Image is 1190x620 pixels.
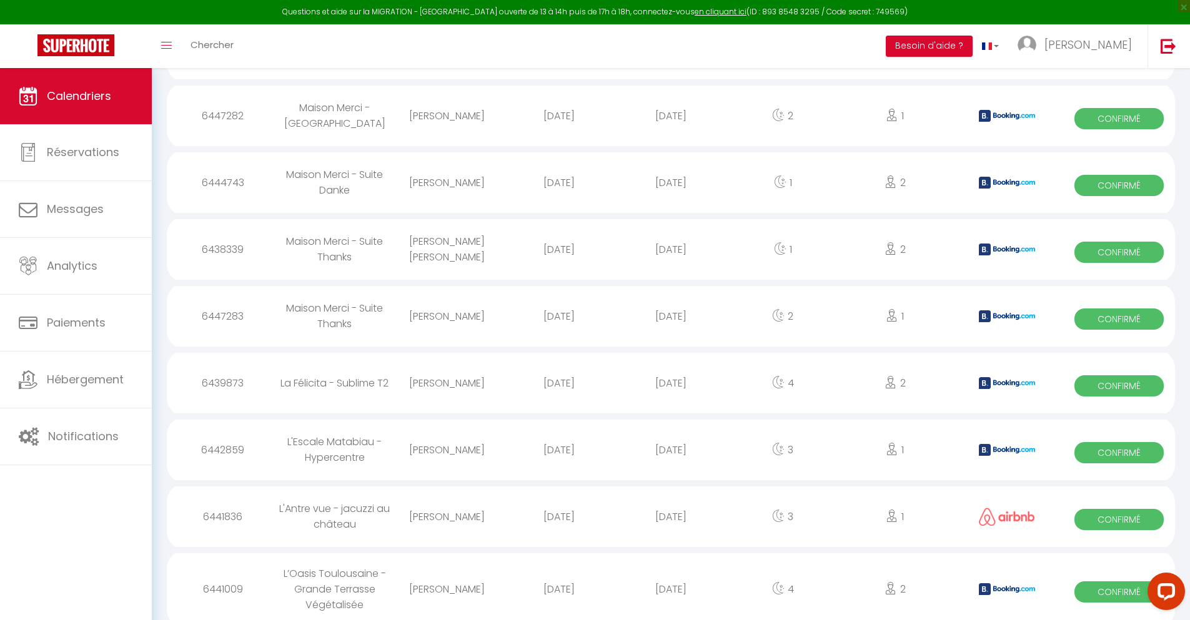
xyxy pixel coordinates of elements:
[1074,108,1164,129] span: Confirmé
[727,229,839,270] div: 1
[727,162,839,203] div: 1
[167,569,279,609] div: 6441009
[615,569,726,609] div: [DATE]
[615,363,726,403] div: [DATE]
[979,110,1035,122] img: booking2.png
[695,6,746,17] a: en cliquant ici
[727,363,839,403] div: 4
[279,288,390,344] div: Maison Merci - Suite Thanks
[391,569,503,609] div: [PERSON_NAME]
[167,430,279,470] div: 6442859
[839,430,951,470] div: 1
[279,154,390,210] div: Maison Merci - Suite Danke
[503,496,615,537] div: [DATE]
[279,221,390,277] div: Maison Merci - Suite Thanks
[167,496,279,537] div: 6441836
[979,583,1035,595] img: booking2.png
[167,162,279,203] div: 6444743
[979,310,1035,322] img: booking2.png
[503,430,615,470] div: [DATE]
[979,377,1035,389] img: booking2.png
[727,569,839,609] div: 4
[615,496,726,537] div: [DATE]
[279,488,390,544] div: L'Antre vue - jacuzzi au château
[839,229,951,270] div: 2
[979,177,1035,189] img: booking2.png
[727,496,839,537] div: 3
[839,569,951,609] div: 2
[615,296,726,337] div: [DATE]
[48,428,119,444] span: Notifications
[279,421,390,478] div: L'Escale Matabiau - Hypercentre
[615,162,726,203] div: [DATE]
[503,229,615,270] div: [DATE]
[47,144,119,160] span: Réservations
[47,372,124,387] span: Hébergement
[979,244,1035,255] img: booking2.png
[1074,242,1164,263] span: Confirmé
[1074,308,1164,330] span: Confirmé
[615,96,726,136] div: [DATE]
[503,296,615,337] div: [DATE]
[47,88,111,104] span: Calendriers
[839,162,951,203] div: 2
[47,201,104,217] span: Messages
[1074,375,1164,396] span: Confirmé
[279,363,390,403] div: La Félicita - Sublime T2
[47,258,97,273] span: Analytics
[391,296,503,337] div: [PERSON_NAME]
[503,569,615,609] div: [DATE]
[839,496,951,537] div: 1
[167,96,279,136] div: 6447282
[1074,442,1164,463] span: Confirmé
[727,430,839,470] div: 3
[37,34,114,56] img: Super Booking
[1161,38,1176,54] img: logout
[279,87,390,144] div: Maison Merci - [GEOGRAPHIC_DATA]
[727,296,839,337] div: 2
[391,496,503,537] div: [PERSON_NAME]
[391,221,503,277] div: [PERSON_NAME] [PERSON_NAME]
[886,36,973,57] button: Besoin d'aide ?
[191,38,234,51] span: Chercher
[391,363,503,403] div: [PERSON_NAME]
[615,229,726,270] div: [DATE]
[727,96,839,136] div: 2
[391,162,503,203] div: [PERSON_NAME]
[391,430,503,470] div: [PERSON_NAME]
[167,363,279,403] div: 6439873
[181,24,243,68] a: Chercher
[979,508,1035,526] img: airbnb2.png
[615,430,726,470] div: [DATE]
[979,444,1035,456] img: booking2.png
[167,229,279,270] div: 6438339
[839,363,951,403] div: 2
[839,296,951,337] div: 1
[503,363,615,403] div: [DATE]
[839,96,951,136] div: 1
[1018,36,1036,54] img: ...
[503,96,615,136] div: [DATE]
[1074,509,1164,530] span: Confirmé
[1074,581,1164,603] span: Confirmé
[47,315,106,330] span: Paiements
[1074,175,1164,196] span: Confirmé
[1138,568,1190,620] iframe: LiveChat chat widget
[1008,24,1148,68] a: ... [PERSON_NAME]
[503,162,615,203] div: [DATE]
[391,96,503,136] div: [PERSON_NAME]
[1044,37,1132,52] span: [PERSON_NAME]
[167,296,279,337] div: 6447283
